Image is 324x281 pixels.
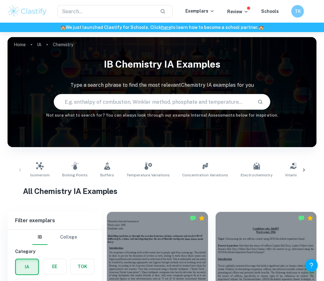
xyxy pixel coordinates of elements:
[30,172,50,178] span: Isomerism
[241,172,272,178] span: Electrochemistry
[58,5,155,18] input: Search...
[227,8,249,15] p: Review
[298,215,305,221] img: Marked
[15,248,94,255] h6: Category
[161,25,171,30] a: here
[294,8,301,15] h6: TK
[1,24,323,31] h6: We just launched Clastify for Schools. Click to learn how to become a school partner.
[32,230,77,245] div: Filter type choice
[53,41,73,48] p: Chemistry
[8,212,102,229] h6: Filter exemplars
[16,259,38,274] button: IA
[71,259,94,274] button: TOK
[54,93,252,111] input: E.g. enthalpy of combustion, Winkler method, phosphate and temperature...
[258,25,264,30] span: 🏫
[307,215,313,221] div: Premium
[60,230,77,245] button: College
[182,172,228,178] span: Concentration Variations
[8,81,316,89] p: Type a search phrase to find the most relevant Chemistry IA examples for you
[305,259,318,272] button: Help and Feedback
[14,40,26,49] a: Home
[291,5,304,18] button: TK
[60,25,66,30] span: 🏫
[261,9,279,14] a: Schools
[62,172,88,178] span: Boiling Points
[127,172,170,178] span: Temperature Variations
[255,96,266,107] button: Search
[8,112,316,118] h6: Not sure what to search for? You can always look through our example Internal Assessments below f...
[8,5,47,18] img: Clastify logo
[37,40,41,49] a: IA
[8,55,316,74] h1: IB Chemistry IA examples
[190,215,196,221] img: Marked
[185,8,215,14] p: Exemplars
[43,259,66,274] button: EE
[100,172,114,178] span: Buffers
[285,172,302,178] span: Vitamin C
[32,230,47,245] button: IB
[199,215,205,221] div: Premium
[23,185,301,197] h1: All Chemistry IA Examples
